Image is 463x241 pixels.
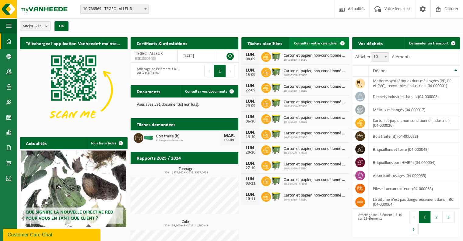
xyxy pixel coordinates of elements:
[284,84,346,89] span: Carton et papier, non-conditionné (industriel)
[271,144,281,155] img: WB-1100-HPE-GN-50
[409,41,449,45] span: Demander un transport
[355,55,410,59] label: Afficher éléments
[131,85,166,97] h2: Documents
[271,98,281,108] img: WB-1100-HPE-GN-50
[271,113,281,124] img: WB-1100-HPE-GN-50
[284,198,346,202] span: 10-738569 - TEGEC
[134,64,181,78] div: Affichage de l'élément 1 à 1 sur 1 éléments
[137,103,232,107] p: Vous avez 591 document(s) non lu(s).
[204,65,214,77] button: Previous
[156,139,220,143] span: Echange sur demande
[294,41,338,45] span: Consulter votre calendrier
[368,143,460,156] td: briquaillons et terre (04-000043)
[352,37,389,49] h2: Vos déchets
[368,195,460,209] td: Le bitume n'est pas dangereusement dans l'IBC (04-000064)
[226,65,235,77] button: Next
[368,90,460,103] td: déchets industriels banals (04-000008)
[284,58,346,62] span: 10-738569 - TEGEC
[284,100,346,105] span: Carton et papier, non-conditionné (industriel)
[409,223,419,235] button: Next
[244,83,257,88] div: LUN.
[34,24,43,28] count: (2/2)
[284,74,346,77] span: 10-738569 - TEGEC
[81,5,149,13] span: 10-738569 - TEGEC - ALLEUR
[371,52,389,62] span: 10
[223,138,235,143] div: 09-09
[284,183,346,186] span: 10-738569 - TEGEC
[20,37,128,49] h2: Téléchargez l'application Vanheede+ maintenant!
[244,146,257,151] div: LUN.
[135,51,163,56] span: TEGEC - ALLEUR
[214,65,226,77] button: 1
[284,147,346,151] span: Carton et papier, non-conditionné (industriel)
[244,57,257,62] div: 08-09
[368,77,460,90] td: matières synthétiques durs mélangées (PE, PP et PVC), recyclables (industriel) (04-000001)
[244,182,257,186] div: 03-11
[244,177,257,182] div: LUN.
[244,197,257,201] div: 10-11
[178,49,215,63] td: [DATE]
[368,130,460,143] td: bois traité (B) (04-000028)
[368,169,460,182] td: absorbants usagés (04-000055)
[368,103,460,116] td: métaux mélangés (04-000017)
[443,211,454,223] button: 3
[244,73,257,77] div: 15-09
[185,90,227,94] span: Consulter vos documents
[284,167,346,171] span: 10-738569 - TEGEC
[368,116,460,130] td: carton et papier, non-conditionné (industriel) (04-000026)
[271,175,281,186] img: WB-1100-HPE-GN-50
[244,104,257,108] div: 29-09
[284,89,346,93] span: 10-738569 - TEGEC
[284,178,346,183] span: Carton et papier, non-conditionné (industriel)
[244,192,257,197] div: LUN.
[244,151,257,155] div: 20-10
[20,49,128,130] img: Download de VHEPlus App
[284,53,346,58] span: Carton et papier, non-conditionné (industriel)
[244,166,257,170] div: 27-10
[271,191,281,201] img: WB-1100-HPE-GN-50
[244,119,257,124] div: 06-10
[284,115,346,120] span: Carton et papier, non-conditionné (industriel)
[26,210,113,221] span: Que signifie la nouvelle directive RED pour vous en tant que client ?
[131,152,187,164] h2: Rapports 2025 / 2024
[244,161,257,166] div: LUN.
[284,120,346,124] span: 10-738569 - TEGEC
[23,22,43,31] span: Site(s)
[284,151,346,155] span: 10-738569 - TEGEC
[284,136,346,140] span: 10-738569 - TEGEC
[131,37,193,49] h2: Certificats & attestations
[20,21,51,30] button: Site(s)(2/2)
[271,67,281,77] img: WB-1100-HPE-GN-50
[355,210,403,236] div: Affichage de l'élément 1 à 10 sur 29 éléments
[271,129,281,139] img: WB-1100-HPE-GN-50
[409,211,419,223] button: Previous
[289,37,349,49] a: Consulter votre calendrier
[223,133,235,138] div: MAR.
[271,160,281,170] img: WB-1100-HPE-GN-50
[284,131,346,136] span: Carton et papier, non-conditionné (industriel)
[134,167,238,174] h3: Tonnage
[21,151,127,227] a: Que signifie la nouvelle directive RED pour vous en tant que client ?
[284,193,346,198] span: Carton et papier, non-conditionné (industriel)
[134,171,238,174] span: 2024: 1876,562 t - 2025: 1337,063 t
[134,220,238,227] h3: Cube
[244,52,257,57] div: LUN.
[180,85,238,97] a: Consulter vos documents
[156,134,220,139] span: Bois traité (b)
[244,130,257,135] div: LUN.
[271,82,281,93] img: WB-1100-HPE-GN-50
[244,99,257,104] div: LUN.
[185,164,238,176] a: Consulter les rapports
[371,53,389,61] span: 10
[271,51,281,62] img: WB-1100-HPE-GN-50
[244,115,257,119] div: LUN.
[54,21,68,31] button: OK
[80,5,149,14] span: 10-738569 - TEGEC - ALLEUR
[134,224,238,227] span: 2024: 53,300 m3 - 2025: 41,800 m3
[284,69,346,74] span: Carton et papier, non-conditionné (industriel)
[135,56,173,61] span: RED25003400
[143,135,154,140] img: HK-XC-30-GN-00
[131,118,181,130] h2: Tâches demandées
[284,105,346,108] span: 10-738569 - TEGEC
